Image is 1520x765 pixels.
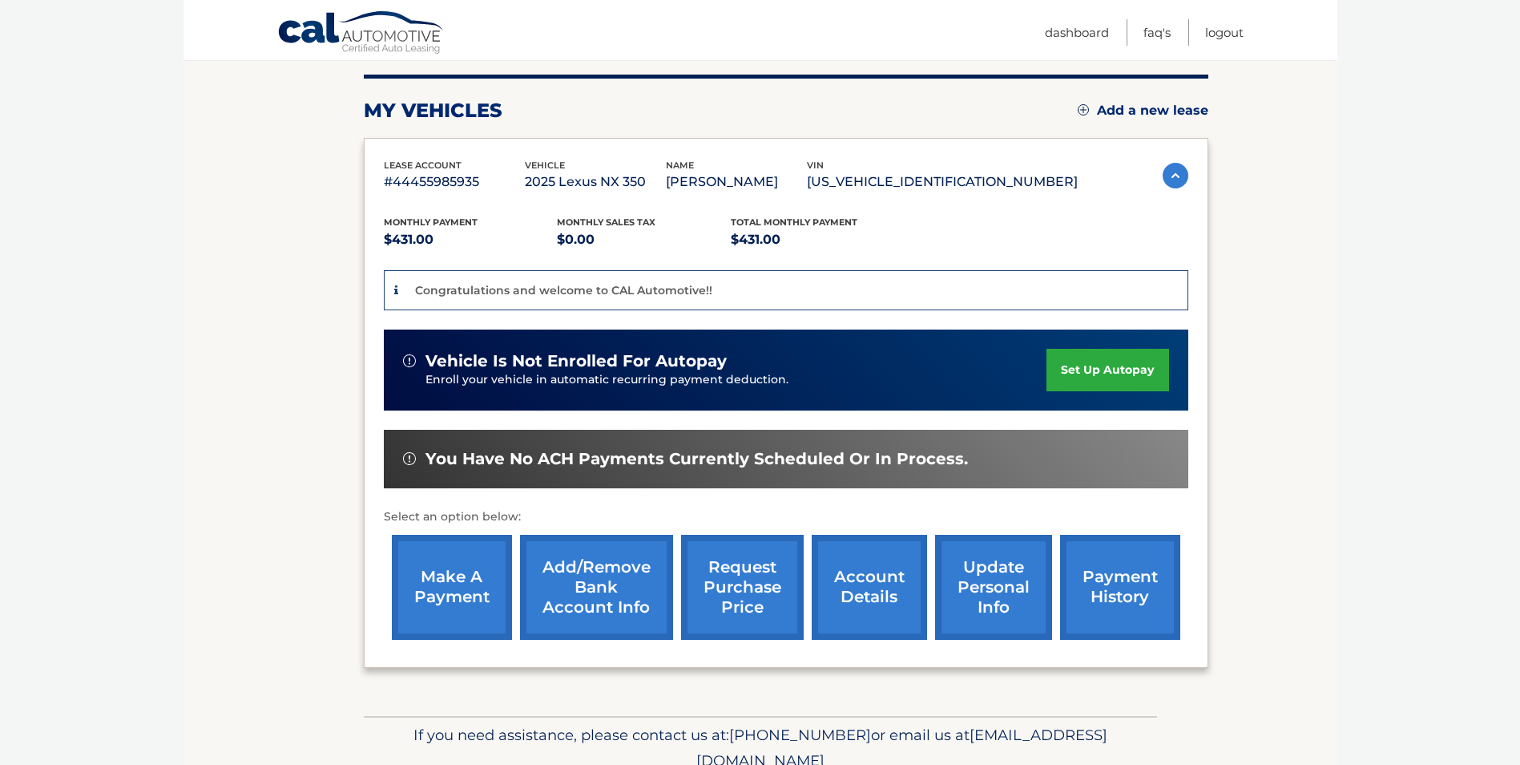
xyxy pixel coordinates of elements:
[1060,535,1180,640] a: payment history
[812,535,927,640] a: account details
[1078,104,1089,115] img: add.svg
[557,217,655,228] span: Monthly sales Tax
[807,171,1078,193] p: [US_VEHICLE_IDENTIFICATION_NUMBER]
[392,535,512,640] a: make a payment
[277,10,446,57] a: Cal Automotive
[403,354,416,367] img: alert-white.svg
[384,508,1188,527] p: Select an option below:
[1205,19,1244,46] a: Logout
[935,535,1052,640] a: update personal info
[666,160,694,171] span: name
[425,449,968,469] span: You have no ACH payments currently scheduled or in process.
[384,160,462,171] span: lease account
[681,535,804,640] a: request purchase price
[525,160,565,171] span: vehicle
[384,171,525,193] p: #44455985935
[520,535,673,640] a: Add/Remove bank account info
[557,229,731,251] p: $0.00
[425,351,727,371] span: vehicle is not enrolled for autopay
[1046,349,1168,391] a: set up autopay
[403,452,416,465] img: alert-white.svg
[731,217,857,228] span: Total Monthly Payment
[729,726,871,744] span: [PHONE_NUMBER]
[1143,19,1171,46] a: FAQ's
[1045,19,1109,46] a: Dashboard
[384,229,558,251] p: $431.00
[415,283,712,297] p: Congratulations and welcome to CAL Automotive!!
[807,160,824,171] span: vin
[425,371,1047,389] p: Enroll your vehicle in automatic recurring payment deduction.
[1078,103,1208,119] a: Add a new lease
[731,229,905,251] p: $431.00
[666,171,807,193] p: [PERSON_NAME]
[1163,163,1188,188] img: accordion-active.svg
[364,99,502,123] h2: my vehicles
[384,217,478,228] span: Monthly Payment
[525,171,666,193] p: 2025 Lexus NX 350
